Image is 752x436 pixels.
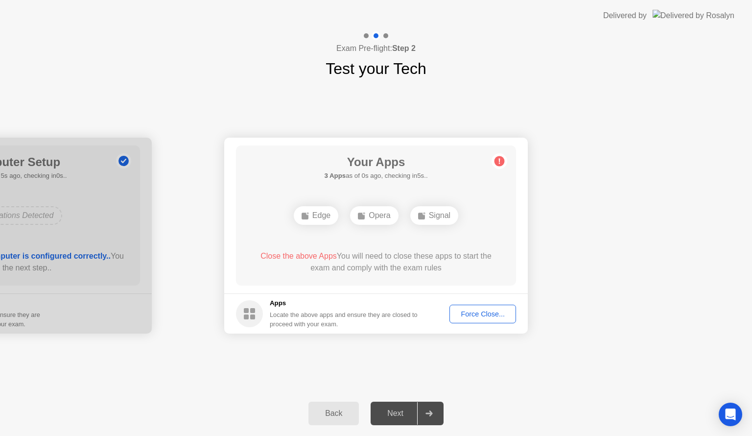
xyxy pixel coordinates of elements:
[653,10,734,21] img: Delivered by Rosalyn
[371,402,444,425] button: Next
[374,409,417,418] div: Next
[603,10,647,22] div: Delivered by
[350,206,398,225] div: Opera
[324,171,427,181] h5: as of 0s ago, checking in5s..
[326,57,426,80] h1: Test your Tech
[410,206,458,225] div: Signal
[260,252,337,260] span: Close the above Apps
[294,206,338,225] div: Edge
[311,409,356,418] div: Back
[719,403,742,426] div: Open Intercom Messenger
[449,305,516,323] button: Force Close...
[453,310,513,318] div: Force Close...
[270,298,418,308] h5: Apps
[250,250,502,274] div: You will need to close these apps to start the exam and comply with the exam rules
[324,153,427,171] h1: Your Apps
[308,402,359,425] button: Back
[270,310,418,329] div: Locate the above apps and ensure they are closed to proceed with your exam.
[336,43,416,54] h4: Exam Pre-flight:
[392,44,416,52] b: Step 2
[324,172,346,179] b: 3 Apps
